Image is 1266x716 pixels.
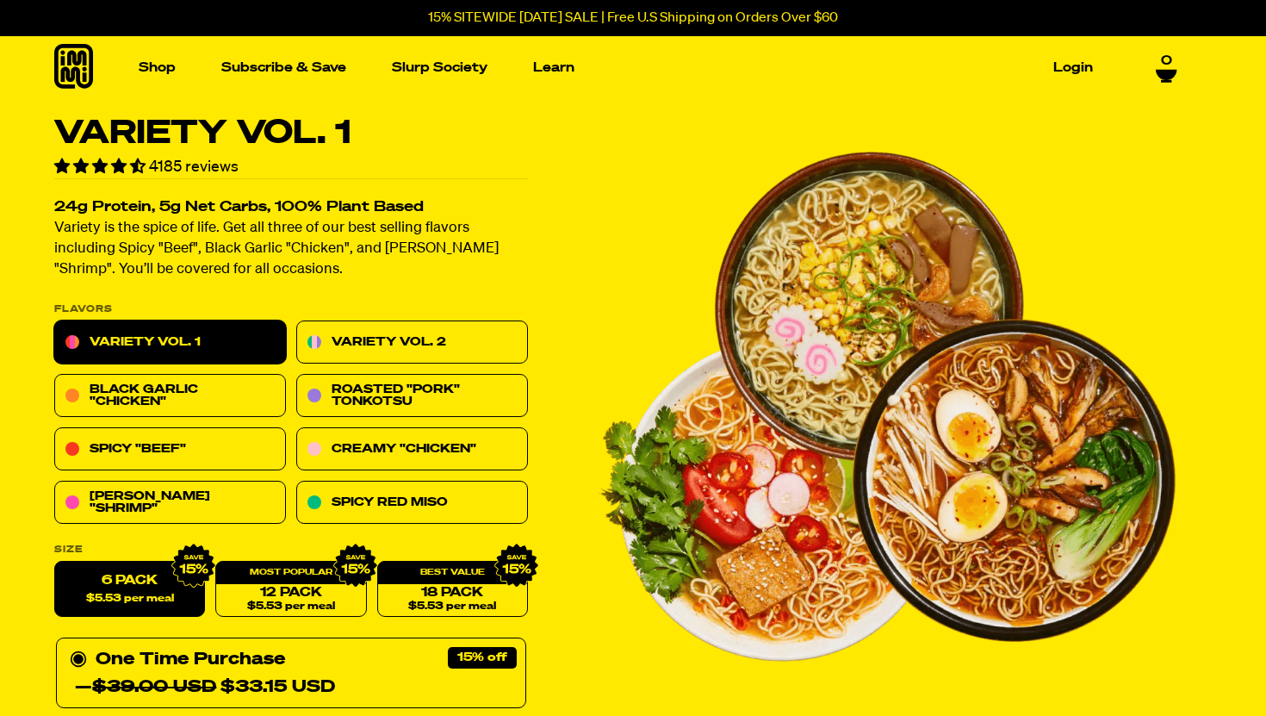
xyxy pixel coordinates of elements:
[408,601,496,613] span: $5.53 per meal
[332,544,377,588] img: IMG_9632.png
[54,545,528,555] label: Size
[54,375,286,418] a: Black Garlic "Chicken"
[296,375,528,418] a: Roasted "Pork" Tonkotsu
[1046,54,1100,81] a: Login
[494,544,539,588] img: IMG_9632.png
[54,117,528,150] h1: Variety Vol. 1
[428,10,838,26] p: 15% SITEWIDE [DATE] SALE | Free U.S Shipping on Orders Over $60
[86,594,174,605] span: $5.53 per meal
[149,159,239,175] span: 4185 reviews
[598,117,1176,696] li: 1 of 8
[171,544,216,588] img: IMG_9632.png
[247,601,335,613] span: $5.53 per meal
[75,674,335,701] div: — $33.15 USD
[54,482,286,525] a: [PERSON_NAME] "Shrimp"
[598,117,1176,696] img: Variety Vol. 1
[1161,53,1172,69] span: 0
[54,562,205,618] label: 6 Pack
[215,562,366,618] a: 12 Pack$5.53 per meal
[385,54,494,81] a: Slurp Society
[598,117,1176,696] div: PDP main carousel
[54,201,528,215] h2: 24g Protein, 5g Net Carbs, 100% Plant Based
[9,637,182,707] iframe: Marketing Popup
[377,562,528,618] a: 18 Pack$5.53 per meal
[54,428,286,471] a: Spicy "Beef"
[132,54,183,81] a: Shop
[526,54,581,81] a: Learn
[54,321,286,364] a: Variety Vol. 1
[54,159,149,175] span: 4.55 stars
[296,482,528,525] a: Spicy Red Miso
[132,36,1100,99] nav: Main navigation
[1156,53,1177,83] a: 0
[54,305,528,314] p: Flavors
[70,646,512,701] div: One Time Purchase
[296,428,528,471] a: Creamy "Chicken"
[54,219,528,281] p: Variety is the spice of life. Get all three of our best selling flavors including Spicy "Beef", B...
[214,54,353,81] a: Subscribe & Save
[296,321,528,364] a: Variety Vol. 2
